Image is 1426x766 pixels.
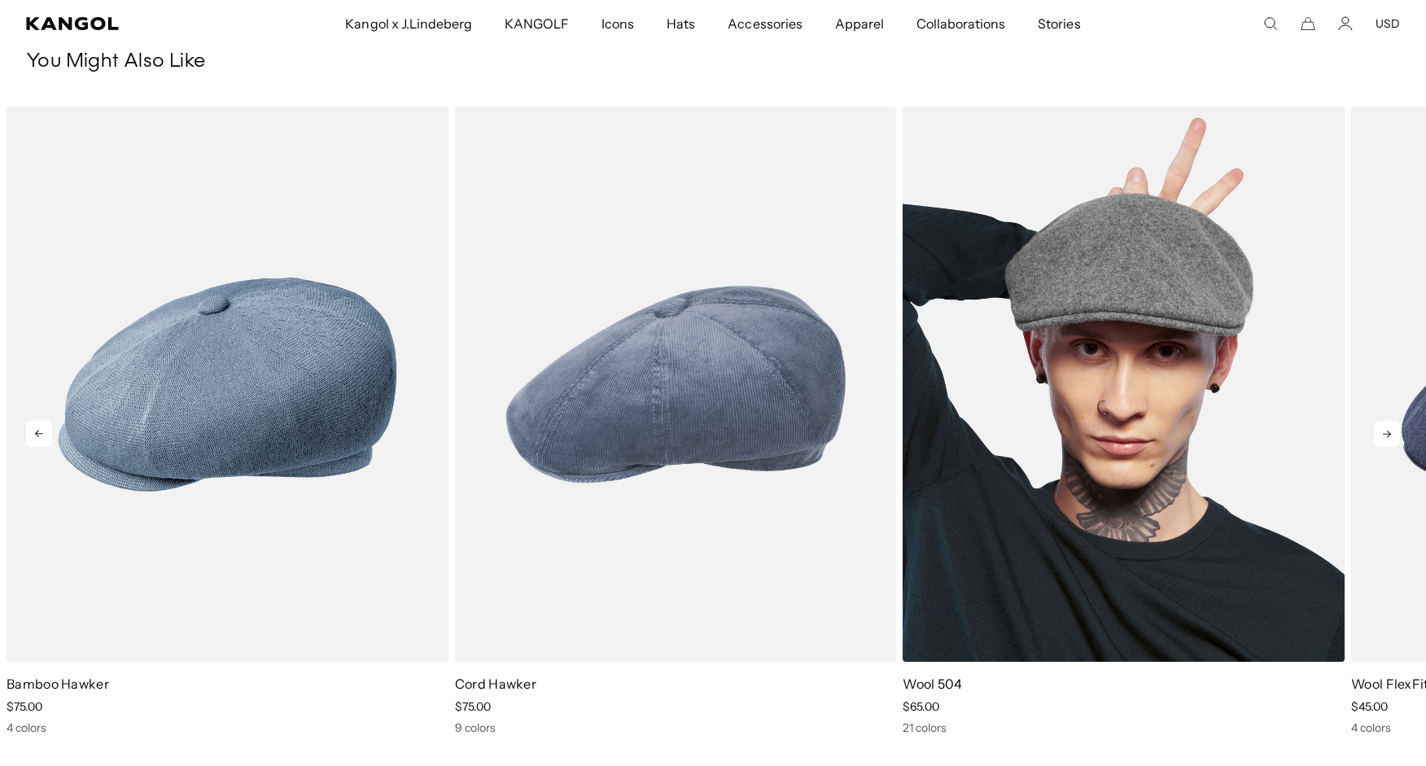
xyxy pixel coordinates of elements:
a: Kangol [26,17,228,30]
a: Account [1338,16,1353,31]
a: Wool 504 [903,676,963,692]
span: $75.00 [7,699,42,714]
span: $75.00 [455,699,491,714]
h3: You Might Also Like [26,50,1400,74]
button: Cart [1301,16,1315,31]
a: Cord Hawker [455,676,537,692]
summary: Search here [1263,16,1278,31]
div: 4 colors [7,720,448,735]
div: 3 of 5 [896,107,1345,734]
span: $45.00 [1351,699,1388,714]
div: 9 colors [455,720,897,735]
span: $65.00 [903,699,939,714]
img: Bamboo Hawker [7,107,448,661]
div: 2 of 5 [448,107,897,734]
div: 21 colors [903,720,1345,735]
img: Wool 504 [903,107,1345,661]
img: Cord Hawker [455,107,897,661]
a: Bamboo Hawker [7,676,109,692]
button: USD [1376,16,1400,31]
